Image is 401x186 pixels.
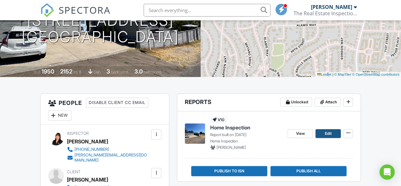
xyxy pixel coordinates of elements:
span: SPECTORA [59,3,111,17]
div: 1950 [42,68,54,75]
div: 2152 [60,68,72,75]
div: 3 [107,68,110,75]
div: New [48,110,71,121]
span: Built [34,70,41,74]
div: [PHONE_NUMBER] [74,147,109,152]
div: Open Intercom Messenger [379,164,395,180]
div: [PERSON_NAME][EMAIL_ADDRESS][DOMAIN_NAME] [74,153,150,163]
h1: [STREET_ADDRESS] [GEOGRAPHIC_DATA] [22,12,179,46]
input: Search everything... [144,4,270,17]
span: Inspector [67,131,89,136]
h3: People [41,94,169,125]
span: bathrooms [144,70,162,74]
span: | [332,72,333,76]
a: Leaflet [317,72,331,76]
a: © MapTiler [334,72,351,76]
a: SPECTORA [40,9,111,22]
div: 3.0 [134,68,143,75]
div: [PERSON_NAME] [311,4,352,10]
div: [PERSON_NAME] [67,175,108,184]
div: The Real Estate Inspection Company [294,10,357,17]
div: [PERSON_NAME] [67,137,108,146]
span: bedrooms [111,70,128,74]
div: Disable Client CC Email [86,98,148,108]
a: © OpenStreetMap contributors [352,72,399,76]
span: Client [67,169,81,174]
span: slab [94,70,100,74]
a: [PERSON_NAME][EMAIL_ADDRESS][DOMAIN_NAME] [67,153,150,163]
a: [PHONE_NUMBER] [67,146,150,153]
img: The Best Home Inspection Software - Spectora [40,3,54,17]
span: sq. ft. [73,70,82,74]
